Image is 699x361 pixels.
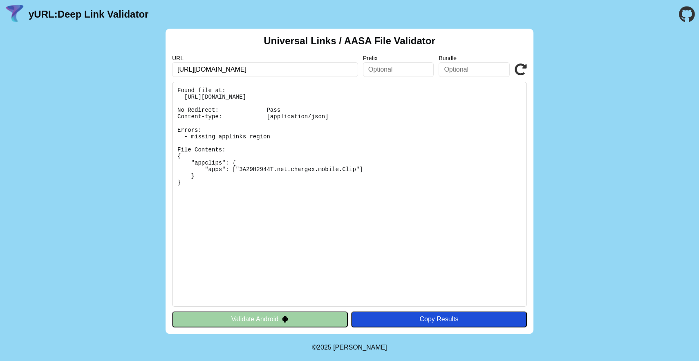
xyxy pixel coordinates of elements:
a: yURL:Deep Link Validator [29,9,148,20]
pre: Found file at: [URL][DOMAIN_NAME] No Redirect: Pass Content-type: [application/json] Errors: - mi... [172,82,527,307]
input: Required [172,62,358,77]
button: Copy Results [351,311,527,327]
button: Validate Android [172,311,348,327]
a: Michael Ibragimchayev's Personal Site [333,344,387,351]
span: 2025 [317,344,332,351]
input: Optional [363,62,434,77]
h2: Universal Links / AASA File Validator [264,35,435,47]
div: Copy Results [355,316,523,323]
label: Bundle [439,55,510,61]
label: Prefix [363,55,434,61]
footer: © [312,334,387,361]
img: droidIcon.svg [282,316,289,323]
input: Optional [439,62,510,77]
label: URL [172,55,358,61]
img: yURL Logo [4,4,25,25]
